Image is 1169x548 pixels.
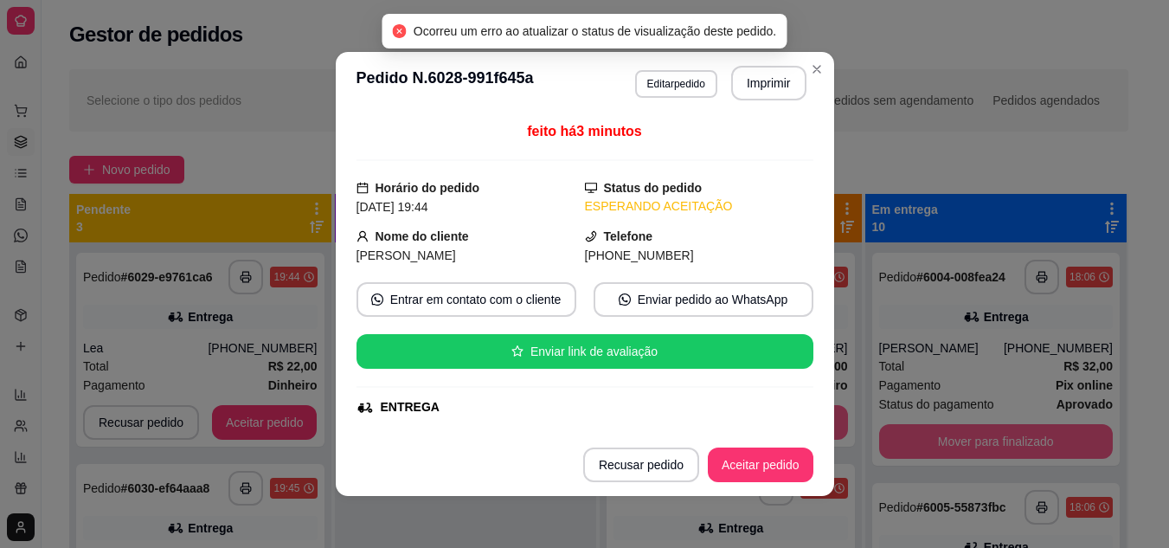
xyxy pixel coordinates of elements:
button: Editarpedido [635,70,717,98]
button: whats-appEnviar pedido ao WhatsApp [594,282,813,317]
span: [PERSON_NAME] [356,248,456,262]
strong: Telefone [604,229,653,243]
span: feito há 3 minutos [527,124,641,139]
div: ESPERANDO ACEITAÇÃO [585,197,813,216]
span: [DATE] 19:44 [356,200,428,214]
h3: Pedido N. 6028-991f645a [356,66,534,100]
span: calendar [356,182,369,194]
span: whats-app [619,293,631,306]
strong: Nome do cliente [376,229,469,243]
span: user [356,230,369,242]
div: ENTREGA [381,398,440,416]
button: whats-appEntrar em contato com o cliente [356,282,576,317]
button: Close [803,55,831,83]
span: star [511,345,523,358]
strong: Horário do pedido [376,181,480,195]
button: Imprimir [731,66,806,100]
strong: Status do pedido [604,181,703,195]
button: Recusar pedido [583,448,699,482]
button: Aceitar pedido [708,448,813,482]
span: whats-app [371,293,383,306]
span: Ocorreu um erro ao atualizar o status de visualização deste pedido. [414,24,776,38]
span: phone [585,230,597,242]
button: starEnviar link de avaliação [356,334,813,369]
span: [PHONE_NUMBER] [585,248,694,262]
span: close-circle [393,24,407,38]
span: desktop [585,182,597,194]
